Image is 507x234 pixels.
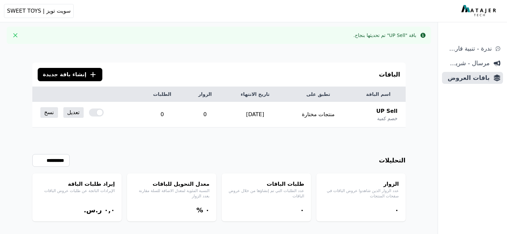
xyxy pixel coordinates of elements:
div: باقة "UP Sell" تم تحديثها بنجاح. [353,32,416,39]
bdi: ۰ [205,206,209,214]
div: ۰ [228,205,304,215]
span: مرسال - شريط دعاية [445,59,490,68]
span: ندرة - تنبية قارب علي النفاذ [445,44,492,53]
p: عدد الطلبات التي تم إنشاؤها من خلال عروض الباقات [228,188,304,199]
th: اسم الباقة [351,87,405,102]
h4: طلبات الباقات [228,180,304,188]
button: إنشاء باقة جديدة [38,68,103,81]
span: سويت تويز | SWEET TOYS [7,7,71,15]
h3: الباقات [379,70,400,79]
h4: إيراد طلبات الباقة [39,180,115,188]
td: 0 [139,102,185,127]
span: ر.س. [84,206,102,214]
td: [DATE] [225,102,285,127]
button: Close [10,30,21,41]
bdi: ۰,۰ [104,206,115,214]
a: تعديل [63,107,84,118]
th: الزوار [185,87,225,102]
p: عدد الزوار الذين شاهدوا عروض الباقات في صفحات المنتجات [323,188,399,199]
h4: الزوار [323,180,399,188]
button: سويت تويز | SWEET TOYS [4,4,74,18]
a: نسخ [40,107,58,118]
span: % [196,206,203,214]
span: خصم كمية [377,115,397,122]
span: UP Sell [376,107,398,115]
p: النسبة المئوية لمعدل الاضافة للسلة مقارنة بعدد الزوار [134,188,210,199]
th: تطبق على [285,87,351,102]
td: منتجات مختارة [285,102,351,127]
h3: التحليلات [379,156,406,165]
th: الطلبات [139,87,185,102]
img: MatajerTech Logo [461,5,498,17]
th: تاريخ الانتهاء [225,87,285,102]
span: باقات العروض [445,73,490,83]
td: 0 [185,102,225,127]
p: الإيرادات الناتجة عن طلبات عروض الباقات [39,188,115,193]
h4: معدل التحويل للباقات [134,180,210,188]
span: إنشاء باقة جديدة [43,71,87,79]
div: ۰ [323,205,399,215]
